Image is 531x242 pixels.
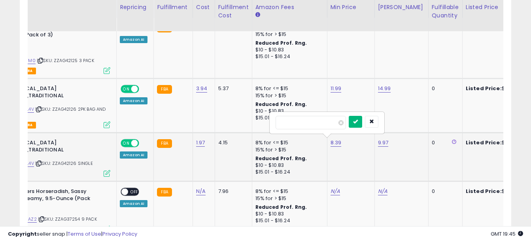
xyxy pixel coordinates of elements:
div: Fulfillable Quantity [432,3,459,20]
div: $10 - $10.83 [255,211,321,217]
div: 15% for > $15 [255,92,321,99]
a: N/A [331,187,340,195]
span: OFF [138,85,151,92]
span: | SKU: ZZAG37254 9 PACK [38,216,97,222]
small: FBA [157,188,172,197]
div: 0 [432,85,456,92]
strong: Copyright [8,230,37,238]
span: FBA [23,68,36,74]
div: $15.01 - $16.24 [255,169,321,176]
div: 5.37 [218,85,246,92]
b: [MEDICAL_DATA] SAUCE,TRADITIONAL [9,139,106,156]
div: seller snap | | [8,231,137,238]
div: $10 - $10.83 [255,162,321,169]
div: Amazon AI [120,36,147,43]
b: Reduced Prof. Rng. [255,155,307,162]
b: Bookbinders Cocktail Sauce, 10.5 Ounces (Pack of 3) [1,24,97,40]
div: Amazon Fees [255,3,324,11]
div: Fulfillment [157,3,189,11]
div: 0 [432,188,456,195]
span: OFF [138,140,151,146]
span: OFF [128,188,141,195]
span: 2025-09-15 19:45 GMT [491,230,523,238]
a: 11.99 [331,85,342,93]
span: | SKU: ZZAG42125 3 PACK [37,57,94,64]
div: Amazon AI [120,151,147,159]
b: Reduced Prof. Rng. [255,101,307,108]
b: Listed Price: [466,139,502,146]
div: 4.15 [218,139,246,146]
b: Reduced Prof. Rng. [255,204,307,210]
a: 9.97 [378,139,389,147]
div: Min Price [331,3,371,11]
b: [MEDICAL_DATA] SAUCE,TRADITIONAL [9,85,106,102]
div: $15.01 - $16.24 [255,115,321,121]
span: FBA [23,122,36,129]
div: Repricing [120,3,150,11]
div: [PERSON_NAME] [378,3,425,11]
div: $10 - $10.83 [255,47,321,53]
b: Bookbinders Horseradish, Sassy Sauce, Creamy, 9.5-Ounce (Pack of 9) [1,188,97,212]
small: Amazon Fees. [255,11,260,19]
span: ON [121,85,131,92]
div: $10 - $10.83 [255,108,321,115]
div: 8% for <= $15 [255,188,321,195]
div: Cost [196,3,212,11]
a: 3.94 [196,85,208,93]
a: Terms of Use [68,230,101,238]
div: $15.01 - $16.24 [255,217,321,224]
a: 14.99 [378,85,391,93]
span: ON [121,140,131,146]
div: 8% for <= $15 [255,85,321,92]
div: $15.01 - $16.24 [255,53,321,60]
div: 8% for <= $15 [255,139,321,146]
a: N/A [196,187,206,195]
small: FBA [157,85,172,94]
div: Fulfillment Cost [218,3,249,20]
div: 0 [432,139,456,146]
div: 15% for > $15 [255,146,321,153]
div: 7.96 [218,188,246,195]
div: Amazon AI [120,200,147,207]
b: Listed Price: [466,85,502,92]
a: N/A [378,187,387,195]
div: 15% for > $15 [255,195,321,202]
b: Reduced Prof. Rng. [255,40,307,46]
b: Listed Price: [466,187,502,195]
a: 1.97 [196,139,205,147]
a: 8.39 [331,139,342,147]
div: 15% for > $15 [255,31,321,38]
div: Amazon AI [120,97,147,104]
span: | SKU: ZZAG42126 SINGLE [35,160,93,166]
a: Privacy Policy [102,230,137,238]
small: FBA [157,139,172,148]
